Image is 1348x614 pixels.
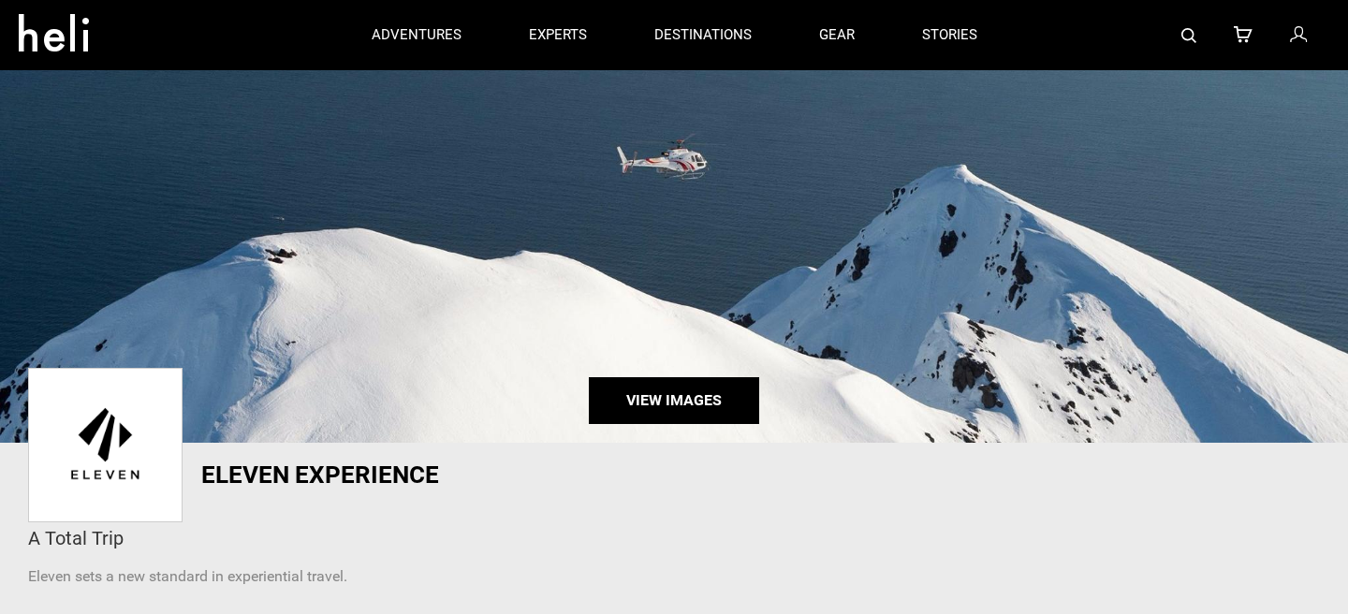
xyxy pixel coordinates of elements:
img: search-bar-icon.svg [1181,28,1196,43]
p: destinations [654,25,752,45]
p: adventures [372,25,462,45]
a: View Images [589,377,759,424]
div: A Total Trip [28,525,1320,552]
img: img_1e092992658a6b93aba699cbb498c2e1.png [33,373,178,517]
h1: Eleven Experience [201,461,894,488]
p: experts [529,25,587,45]
p: Eleven sets a new standard in experiential travel. [28,566,1320,588]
